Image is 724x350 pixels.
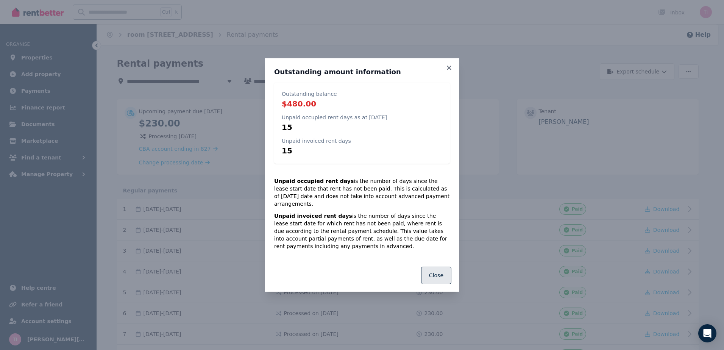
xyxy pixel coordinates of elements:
[421,267,451,284] button: Close
[274,178,354,184] strong: Unpaid occupied rent days
[274,177,450,208] p: is the number of days since the lease start date that rent has not been paid. This is calculated ...
[282,114,387,121] p: Unpaid occupied rent days as at [DATE]
[274,67,450,77] h3: Outstanding amount information
[282,137,351,145] p: Unpaid invoiced rent days
[282,98,337,109] p: $480.00
[274,213,352,219] strong: Unpaid invoiced rent days
[282,122,387,133] p: 15
[274,212,450,250] p: is the number of days since the lease start date for which rent has not been paid, where rent is ...
[282,90,337,98] p: Outstanding balance
[698,324,716,342] div: Open Intercom Messenger
[282,145,351,156] p: 15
